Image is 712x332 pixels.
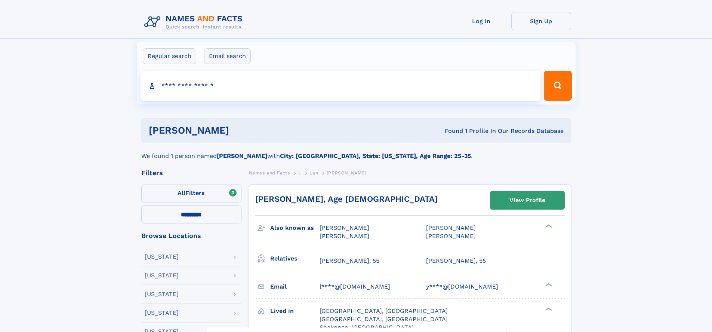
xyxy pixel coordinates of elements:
[511,12,571,30] a: Sign Up
[309,168,318,177] a: Lan
[543,307,552,311] div: ❯
[543,224,552,229] div: ❯
[141,71,541,101] input: search input
[320,224,369,231] span: [PERSON_NAME]
[298,168,301,177] a: L
[141,12,249,32] img: Logo Names and Facts
[204,48,251,64] label: Email search
[255,194,438,204] a: [PERSON_NAME], Age [DEMOGRAPHIC_DATA]
[327,170,367,176] span: [PERSON_NAME]
[426,232,476,240] span: [PERSON_NAME]
[309,170,318,176] span: Lan
[320,257,379,265] a: [PERSON_NAME], 55
[145,291,179,297] div: [US_STATE]
[337,127,564,135] div: Found 1 Profile In Our Records Database
[270,222,320,234] h3: Also known as
[270,280,320,293] h3: Email
[320,232,369,240] span: [PERSON_NAME]
[178,189,185,197] span: All
[320,316,448,323] span: [GEOGRAPHIC_DATA], [GEOGRAPHIC_DATA]
[141,170,241,176] div: Filters
[280,152,471,159] b: City: [GEOGRAPHIC_DATA], State: [US_STATE], Age Range: 25-35
[145,310,179,316] div: [US_STATE]
[143,48,196,64] label: Regular search
[320,307,448,314] span: [GEOGRAPHIC_DATA], [GEOGRAPHIC_DATA]
[320,324,414,331] span: Shakopee, [GEOGRAPHIC_DATA]
[490,191,564,209] a: View Profile
[249,168,290,177] a: Names and Facts
[141,143,571,161] div: We found 1 person named with .
[298,170,301,176] span: L
[270,305,320,317] h3: Lived in
[426,257,486,265] a: [PERSON_NAME], 55
[145,254,179,260] div: [US_STATE]
[543,282,552,287] div: ❯
[141,232,241,239] div: Browse Locations
[451,12,511,30] a: Log In
[149,126,337,135] h1: [PERSON_NAME]
[270,252,320,265] h3: Relatives
[141,185,241,202] label: Filters
[145,272,179,278] div: [US_STATE]
[217,152,267,159] b: [PERSON_NAME]
[544,71,571,101] button: Search Button
[426,224,476,231] span: [PERSON_NAME]
[509,192,545,209] div: View Profile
